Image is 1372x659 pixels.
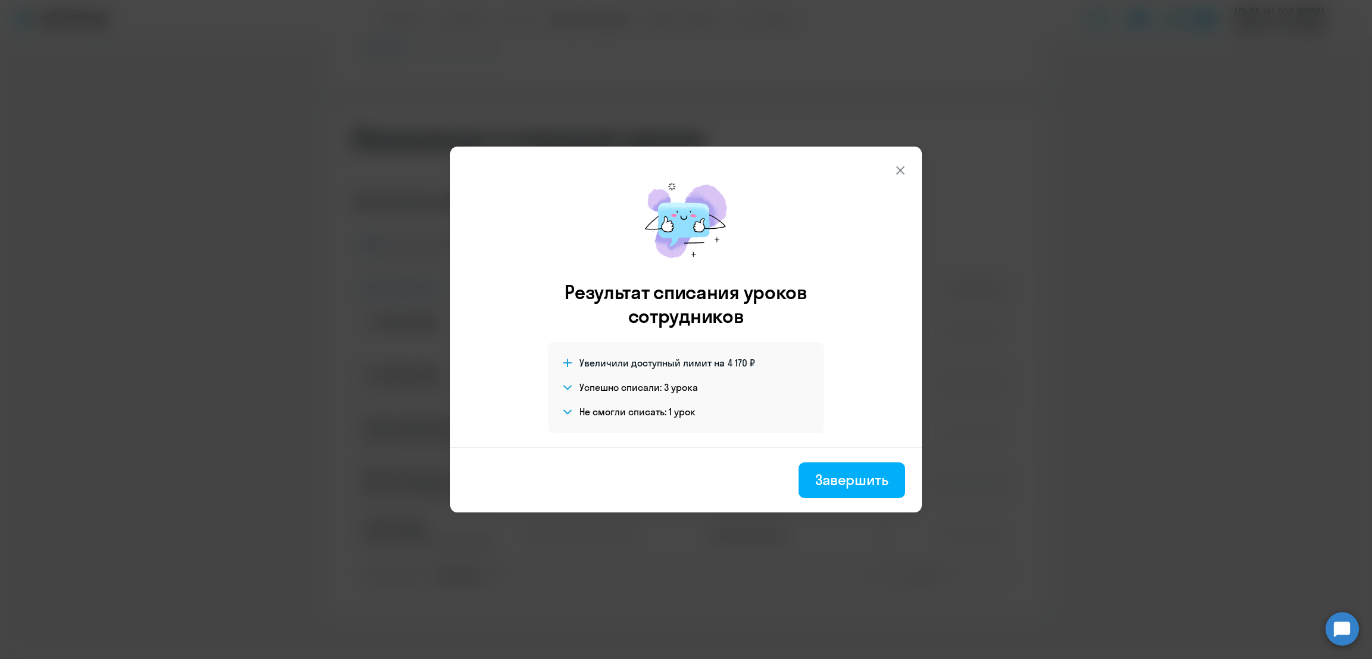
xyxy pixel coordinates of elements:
h4: Успешно списали: 3 урока [579,381,698,394]
button: Завершить [799,462,905,498]
div: Завершить [815,470,888,489]
span: Увеличили доступный лимит на [579,356,725,369]
h3: Результат списания уроков сотрудников [548,280,824,328]
img: mirage-message.png [632,170,740,271]
h4: Не смогли списать: 1 урок [579,405,696,418]
span: 4 170 ₽ [728,356,755,369]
